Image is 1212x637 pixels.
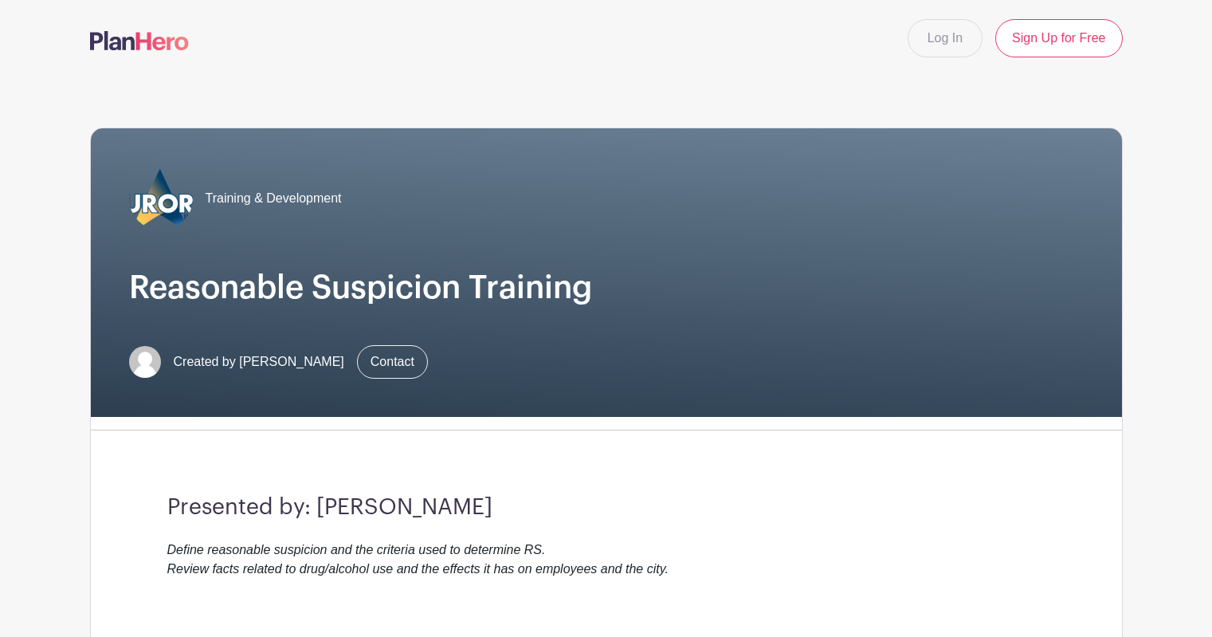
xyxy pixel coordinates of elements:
[357,345,428,379] a: Contact
[90,31,189,50] img: logo-507f7623f17ff9eddc593b1ce0a138ce2505c220e1c5a4e2b4648c50719b7d32.svg
[167,494,1045,521] h3: Presented by: [PERSON_NAME]
[129,346,161,378] img: default-ce2991bfa6775e67f084385cd625a349d9dcbb7a52a09fb2fda1e96e2d18dcdb.png
[908,19,983,57] a: Log In
[129,167,193,230] img: 2023_COA_Horiz_Logo_PMS_BlueStroke%204.png
[995,19,1122,57] a: Sign Up for Free
[174,352,344,372] span: Created by [PERSON_NAME]
[206,189,342,208] span: Training & Development
[167,543,669,576] em: Define reasonable suspicion and the criteria used to determine RS. Review facts related to drug/a...
[129,269,1084,307] h1: Reasonable Suspicion Training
